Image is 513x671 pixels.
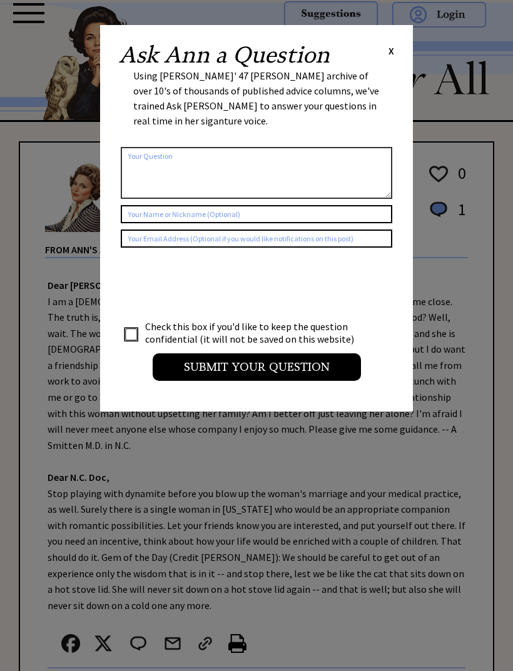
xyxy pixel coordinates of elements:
input: Submit your Question [153,353,361,381]
input: Your Name or Nickname (Optional) [121,205,392,223]
span: X [389,44,394,57]
input: Your Email Address (Optional if you would like notifications on this post) [121,230,392,248]
h2: Ask Ann a Question [119,44,330,66]
div: Using [PERSON_NAME]' 47 [PERSON_NAME] archive of over 10's of thousands of published advice colum... [133,68,380,141]
iframe: reCAPTCHA [121,260,311,309]
td: Check this box if you'd like to keep the question confidential (it will not be saved on this webs... [145,320,366,346]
